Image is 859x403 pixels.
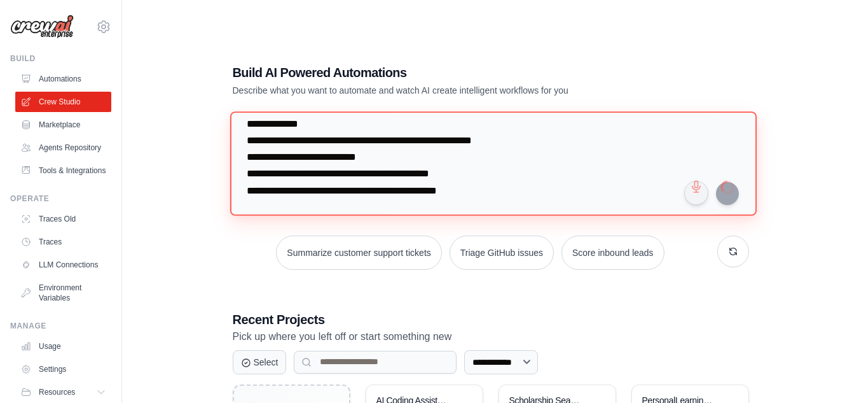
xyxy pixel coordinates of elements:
a: Environment Variables [15,278,111,308]
button: Resources [15,382,111,402]
a: Tools & Integrations [15,160,111,181]
button: Summarize customer support tickets [276,236,441,270]
div: Manage [10,321,111,331]
a: Traces Old [15,209,111,229]
span: Resources [39,387,75,397]
img: Logo [10,15,74,39]
p: Describe what you want to automate and watch AI create intelligent workflows for you [233,84,660,97]
button: Click to speak your automation idea [684,181,708,205]
button: Select [233,350,287,374]
a: Crew Studio [15,92,111,112]
a: Usage [15,336,111,357]
button: Get new suggestions [717,236,749,267]
a: Traces [15,232,111,252]
div: Build [10,53,111,64]
p: Pick up where you left off or start something new [233,329,749,345]
a: Marketplace [15,115,111,135]
h3: Recent Projects [233,311,749,329]
a: LLM Connections [15,255,111,275]
h1: Build AI Powered Automations [233,64,660,81]
a: Agents Repository [15,138,111,158]
a: Automations [15,69,111,89]
iframe: Chat Widget [795,342,859,403]
a: Settings [15,359,111,379]
button: Score inbound leads [561,236,664,270]
div: Operate [10,194,111,204]
button: Triage GitHub issues [450,236,554,270]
